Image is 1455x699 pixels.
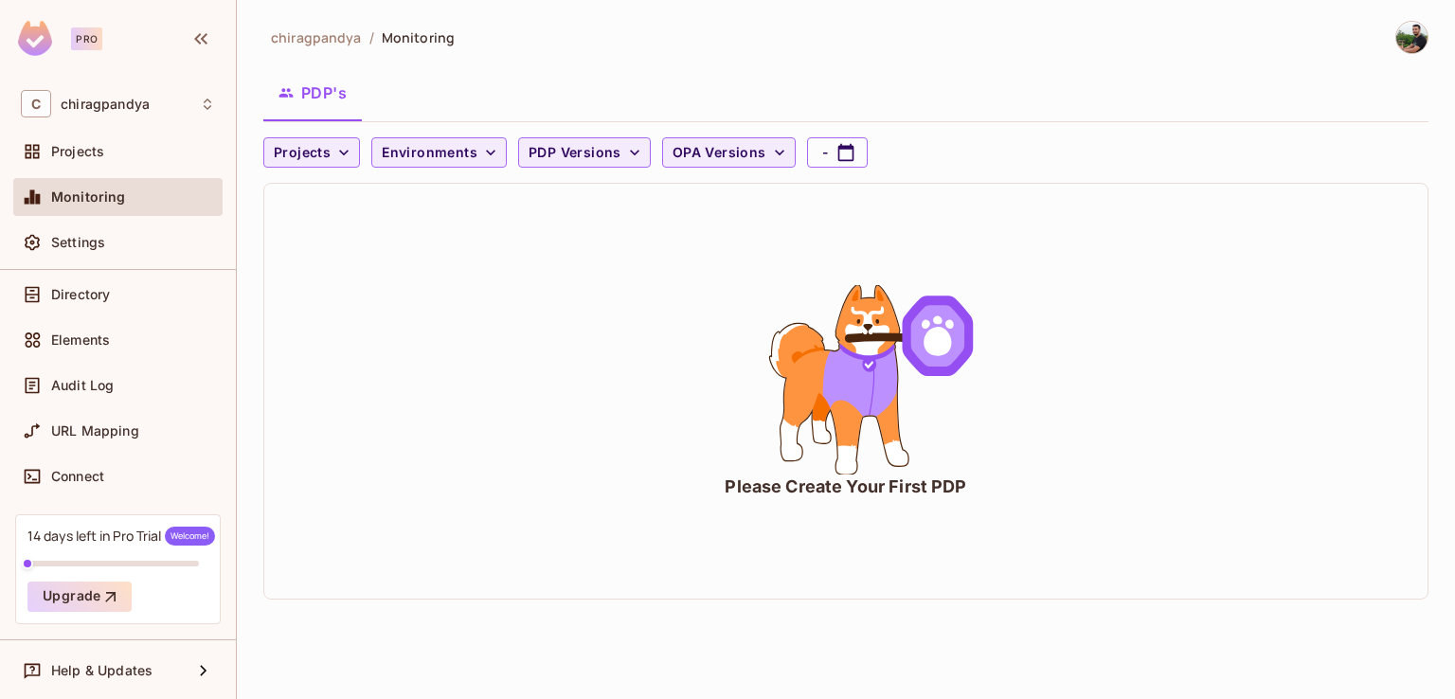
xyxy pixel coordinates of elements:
img: SReyMgAAAABJRU5ErkJggg== [18,21,52,56]
span: C [21,90,51,117]
button: PDP Versions [518,137,651,168]
span: Settings [51,235,105,250]
button: - [807,137,868,168]
span: Help & Updates [51,663,153,678]
span: URL Mapping [51,423,139,439]
img: Chirag Pandya [1396,22,1428,53]
div: Pro [71,27,102,50]
span: Elements [51,332,110,348]
div: animation [704,285,988,475]
button: PDP's [263,69,362,116]
div: 14 days left in Pro Trial [27,527,215,546]
button: Environments [371,137,507,168]
span: Monitoring [382,28,455,46]
div: Please Create Your First PDP [725,475,966,498]
span: Audit Log [51,378,114,393]
button: Upgrade [27,582,132,612]
span: OPA Versions [673,141,766,165]
span: Projects [51,144,104,159]
span: Projects [274,141,331,165]
span: the active workspace [271,28,362,46]
span: Connect [51,469,104,484]
button: Projects [263,137,360,168]
li: / [369,28,374,46]
span: Directory [51,287,110,302]
span: Welcome! [165,527,215,546]
button: OPA Versions [662,137,796,168]
span: Monitoring [51,189,126,205]
span: PDP Versions [529,141,621,165]
span: Environments [382,141,477,165]
span: Workspace: chiragpandya [61,97,150,112]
